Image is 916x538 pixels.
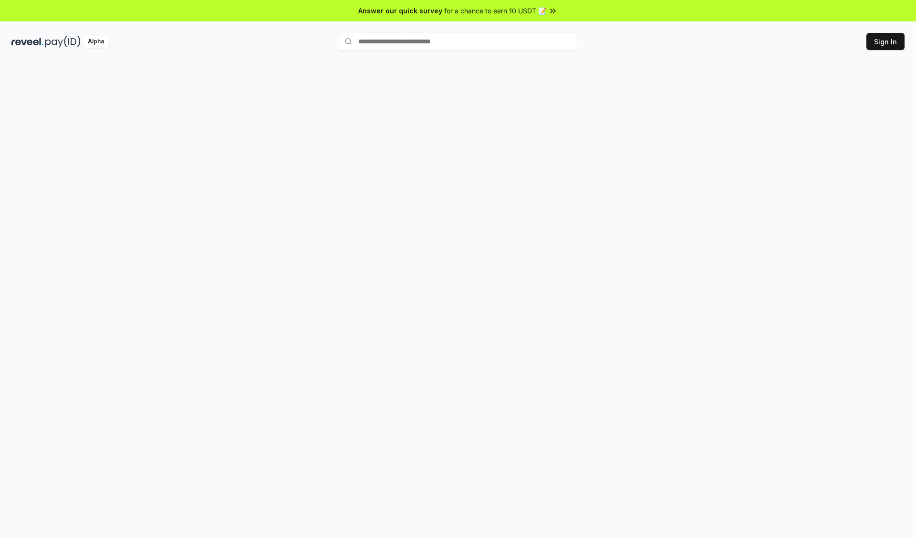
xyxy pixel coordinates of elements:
div: Alpha [83,36,109,48]
img: pay_id [45,36,81,48]
button: Sign In [866,33,905,50]
span: Answer our quick survey [358,6,442,16]
span: for a chance to earn 10 USDT 📝 [444,6,546,16]
img: reveel_dark [11,36,43,48]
